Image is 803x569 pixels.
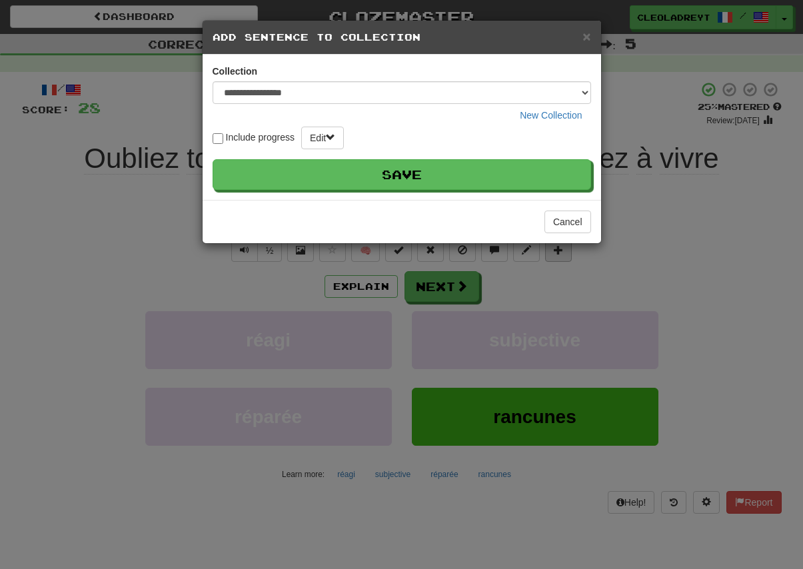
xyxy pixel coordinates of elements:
button: New Collection [511,104,590,127]
span: × [582,29,590,44]
input: Include progress [213,133,223,144]
label: Include progress [213,131,295,144]
button: Close [582,29,590,43]
button: Save [213,159,591,190]
h5: Add Sentence to Collection [213,31,591,44]
button: Edit [301,127,344,149]
button: Cancel [544,211,591,233]
label: Collection [213,65,258,78]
